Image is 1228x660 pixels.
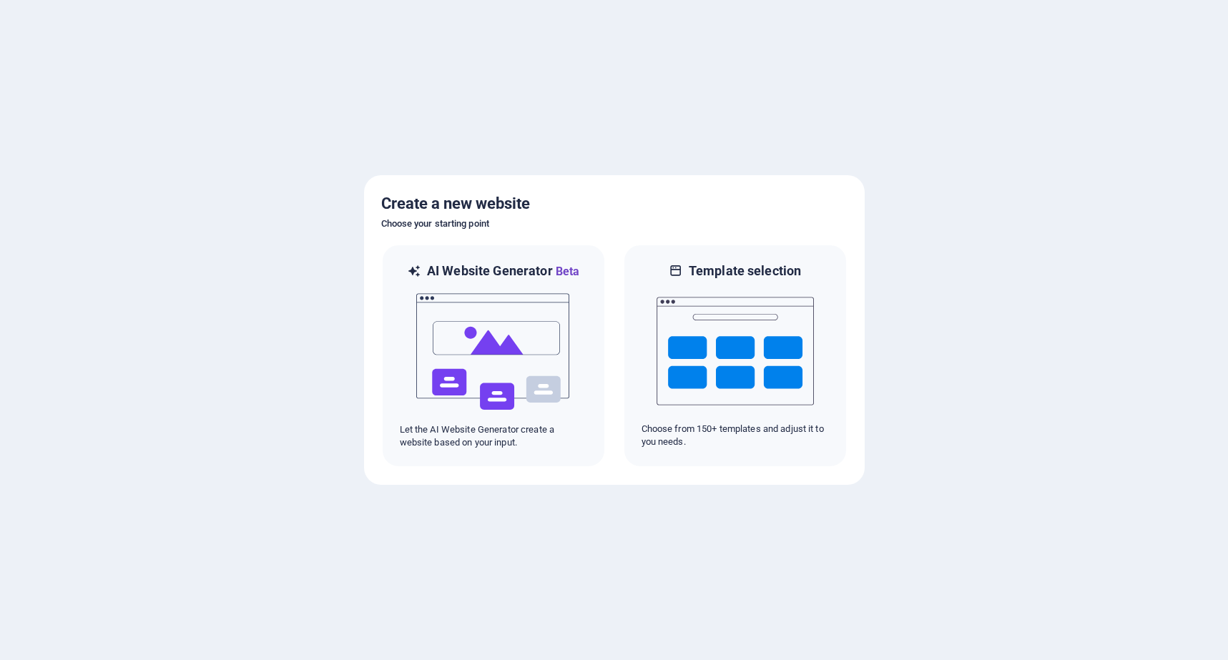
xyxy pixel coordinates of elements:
h5: Create a new website [381,192,848,215]
span: Beta [553,265,580,278]
img: ai [415,280,572,423]
h6: Template selection [689,262,801,280]
p: Let the AI Website Generator create a website based on your input. [400,423,587,449]
h6: Choose your starting point [381,215,848,232]
p: Choose from 150+ templates and adjust it to you needs. [642,423,829,448]
h6: AI Website Generator [427,262,579,280]
div: Template selectionChoose from 150+ templates and adjust it to you needs. [623,244,848,468]
div: AI Website GeneratorBetaaiLet the AI Website Generator create a website based on your input. [381,244,606,468]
